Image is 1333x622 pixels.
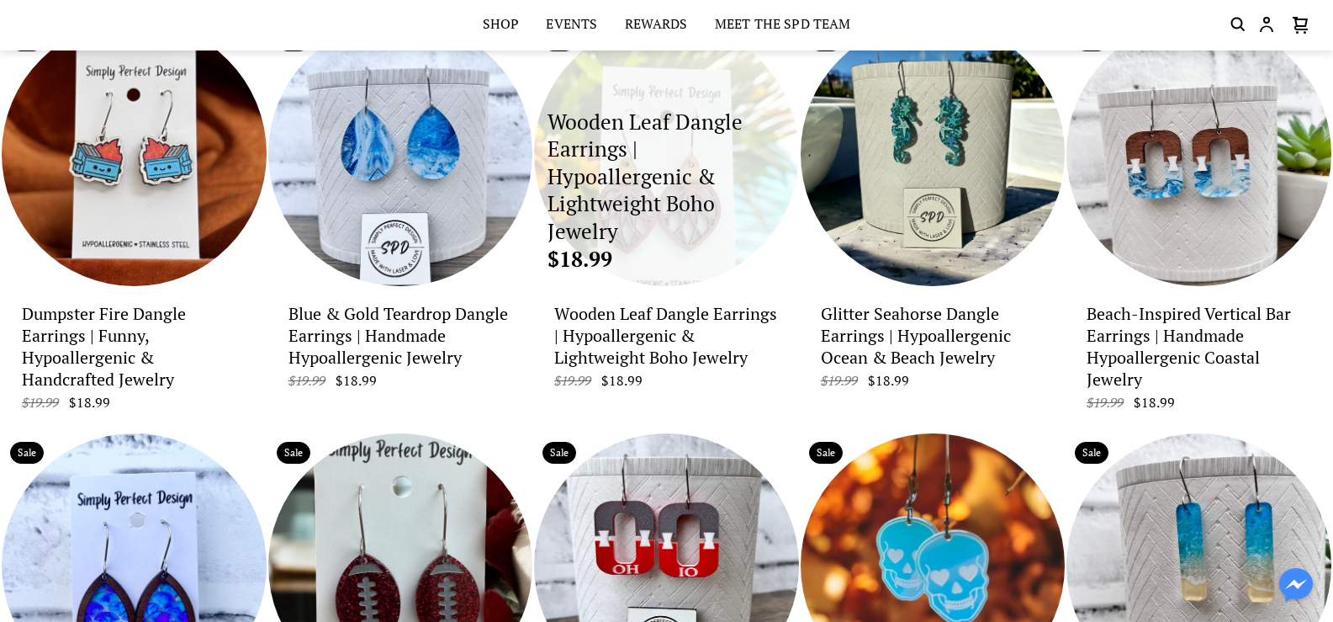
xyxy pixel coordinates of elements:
[22,303,246,391] p: Dumpster Fire Dangle Earrings | Funny, Hypoallergenic & Handcrafted Jewelry
[1286,14,1316,36] button: Cart icon
[601,371,643,390] span: $18.99
[1087,393,1130,412] span: $19.99
[69,393,110,412] span: $18.99
[821,371,865,390] span: $19.99
[22,300,246,412] a: Dumpster Fire Dangle Earrings | Funny, Hypoallergenic & Handcrafted Jewelry $19.99 $18.99
[625,13,688,37] a: Rewards
[2,21,267,286] a: Dumpster Fire Dangle Earrings | Funny, Hypoallergenic & Handcrafted Jewelry
[1134,393,1175,412] span: $18.99
[821,303,1045,369] p: Glitter Seahorse Dangle Earrings | Hypoallergenic Ocean & Beach Jewelry
[554,300,779,390] a: Wooden Leaf Dangle Earrings | Hypoallergenic & Lightweight Boho Jewelry $19.99 $18.99
[546,13,597,37] a: Events
[1228,14,1248,36] button: Search
[868,371,909,390] span: $18.99
[547,246,786,274] p: $18.99
[801,21,1066,286] a: Glitter Seahorse Dangle Earrings | Hypoallergenic Ocean & Beach Jewelry
[336,371,377,390] span: $18.99
[554,371,598,390] span: $19.99
[554,303,779,369] p: Wooden Leaf Dangle Earrings | Hypoallergenic & Lightweight Boho Jewelry
[715,13,851,37] a: Meet the SPD Team
[268,21,533,286] a: Blue & Gold Teardrop Dangle Earrings | Handmade Hypoallergenic Jewelry
[22,393,66,412] span: $19.99
[288,303,513,369] p: Blue & Gold Teardrop Dangle Earrings | Handmade Hypoallergenic Jewelry
[288,300,513,390] a: Blue & Gold Teardrop Dangle Earrings | Handmade Hypoallergenic Jewelry $19.99 $18.99
[821,300,1045,390] a: Glitter Seahorse Dangle Earrings | Hypoallergenic Ocean & Beach Jewelry $19.99 $18.99
[1087,303,1311,391] p: Beach-Inspired Vertical Bar Earrings | Handmade Hypoallergenic Coastal Jewelry
[1256,14,1277,36] button: Customer account
[534,21,799,286] a: Wooden Leaf Dangle Earrings | Hypoallergenic & Lightweight Boho Jewelry Wooden Leaf Dangle Earrin...
[1066,21,1331,286] a: Beach-Inspired Vertical Bar Earrings | Handmade Hypoallergenic Coastal Jewelry
[288,371,332,390] span: $19.99
[1087,300,1311,412] a: Beach-Inspired Vertical Bar Earrings | Handmade Hypoallergenic Coastal Jewelry $19.99 $18.99
[483,13,520,37] a: Shop
[547,109,786,246] p: Wooden Leaf Dangle Earrings | Hypoallergenic & Lightweight Boho Jewelry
